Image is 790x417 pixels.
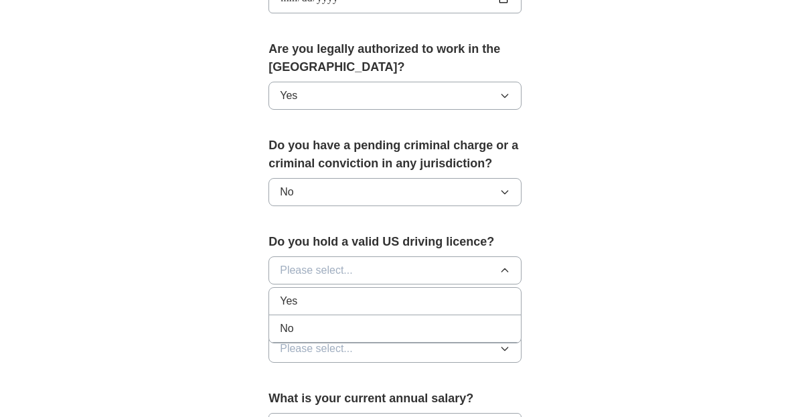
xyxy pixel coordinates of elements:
[268,178,522,206] button: No
[268,256,522,284] button: Please select...
[268,137,522,173] label: Do you have a pending criminal charge or a criminal conviction in any jurisdiction?
[268,82,522,110] button: Yes
[280,341,353,357] span: Please select...
[280,321,293,337] span: No
[268,390,522,408] label: What is your current annual salary?
[268,40,522,76] label: Are you legally authorized to work in the [GEOGRAPHIC_DATA]?
[280,293,297,309] span: Yes
[280,184,293,200] span: No
[280,88,297,104] span: Yes
[280,262,353,278] span: Please select...
[268,335,522,363] button: Please select...
[268,233,522,251] label: Do you hold a valid US driving licence?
